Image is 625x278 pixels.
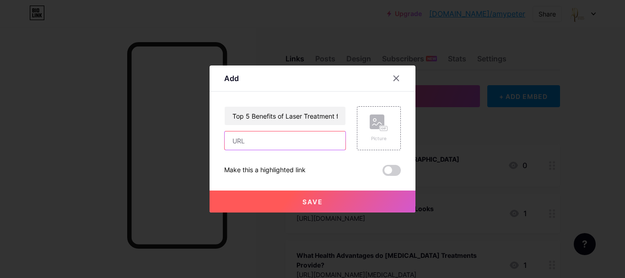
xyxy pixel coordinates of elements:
button: Save [210,191,415,213]
div: Picture [370,135,388,142]
div: Add [224,73,239,84]
div: Make this a highlighted link [224,165,306,176]
input: Title [225,107,345,125]
input: URL [225,131,345,150]
span: Save [302,198,323,206]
